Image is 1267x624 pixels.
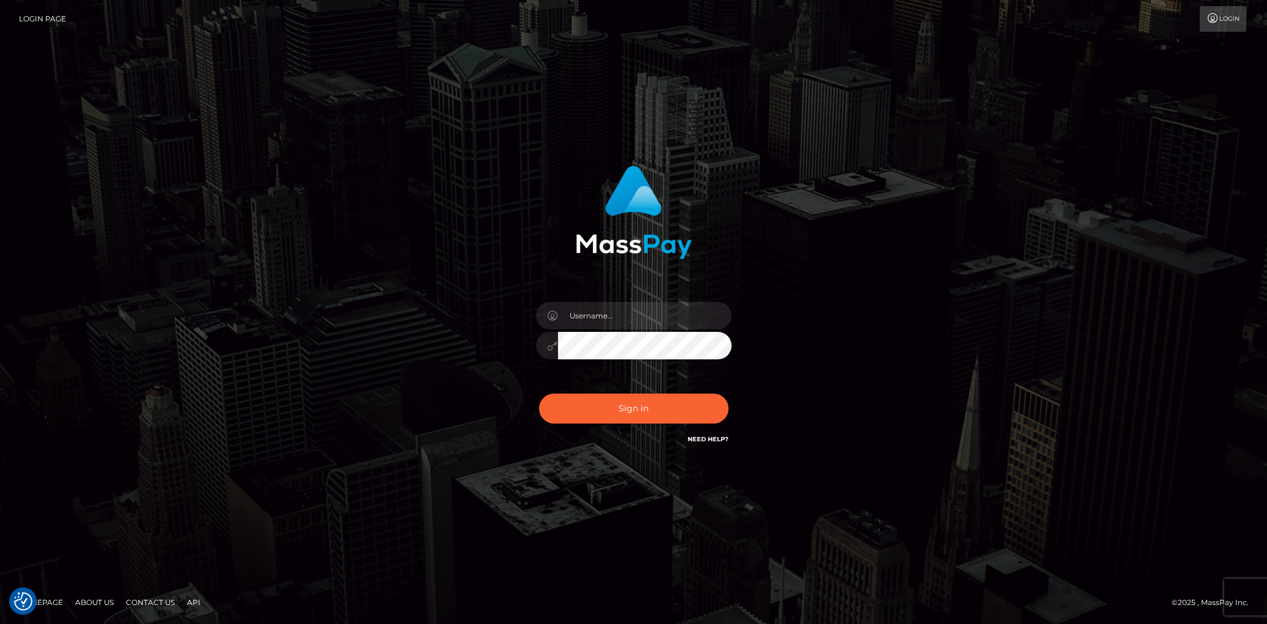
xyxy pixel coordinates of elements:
[558,302,732,329] input: Username...
[539,394,729,424] button: Sign in
[688,435,729,443] a: Need Help?
[1200,6,1246,32] a: Login
[1172,596,1258,609] div: © 2025 , MassPay Inc.
[576,166,692,259] img: MassPay Login
[182,593,205,612] a: API
[14,592,32,611] img: Revisit consent button
[70,593,119,612] a: About Us
[121,593,180,612] a: Contact Us
[14,592,32,611] button: Consent Preferences
[13,593,68,612] a: Homepage
[19,6,66,32] a: Login Page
